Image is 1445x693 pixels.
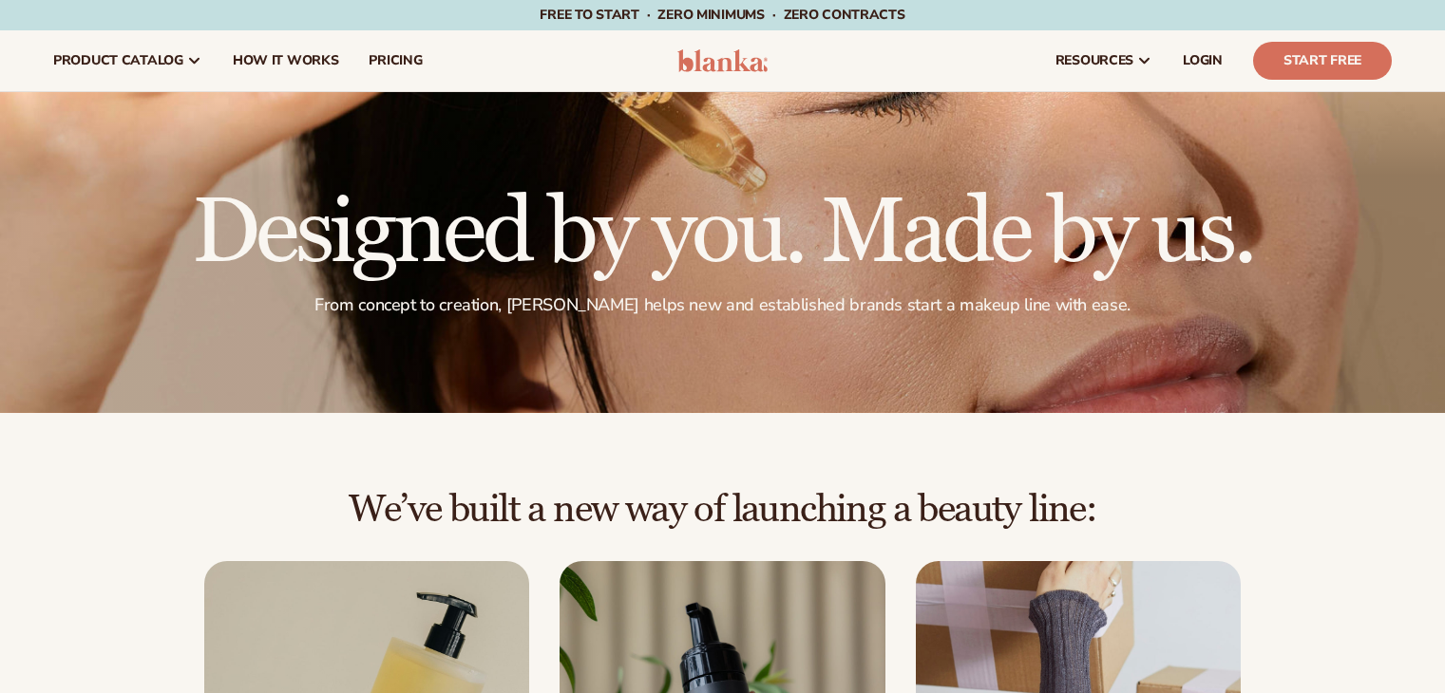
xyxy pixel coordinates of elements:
[1183,53,1223,68] span: LOGIN
[53,489,1392,531] h2: We’ve built a new way of launching a beauty line:
[218,30,354,91] a: How It Works
[369,53,422,68] span: pricing
[38,30,218,91] a: product catalog
[1253,42,1392,80] a: Start Free
[1168,30,1238,91] a: LOGIN
[233,53,339,68] span: How It Works
[1055,53,1133,68] span: resources
[353,30,437,91] a: pricing
[677,49,768,72] img: logo
[192,294,1253,316] p: From concept to creation, [PERSON_NAME] helps new and established brands start a makeup line with...
[1040,30,1168,91] a: resources
[53,53,183,68] span: product catalog
[540,6,904,24] span: Free to start · ZERO minimums · ZERO contracts
[192,188,1253,279] h1: Designed by you. Made by us.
